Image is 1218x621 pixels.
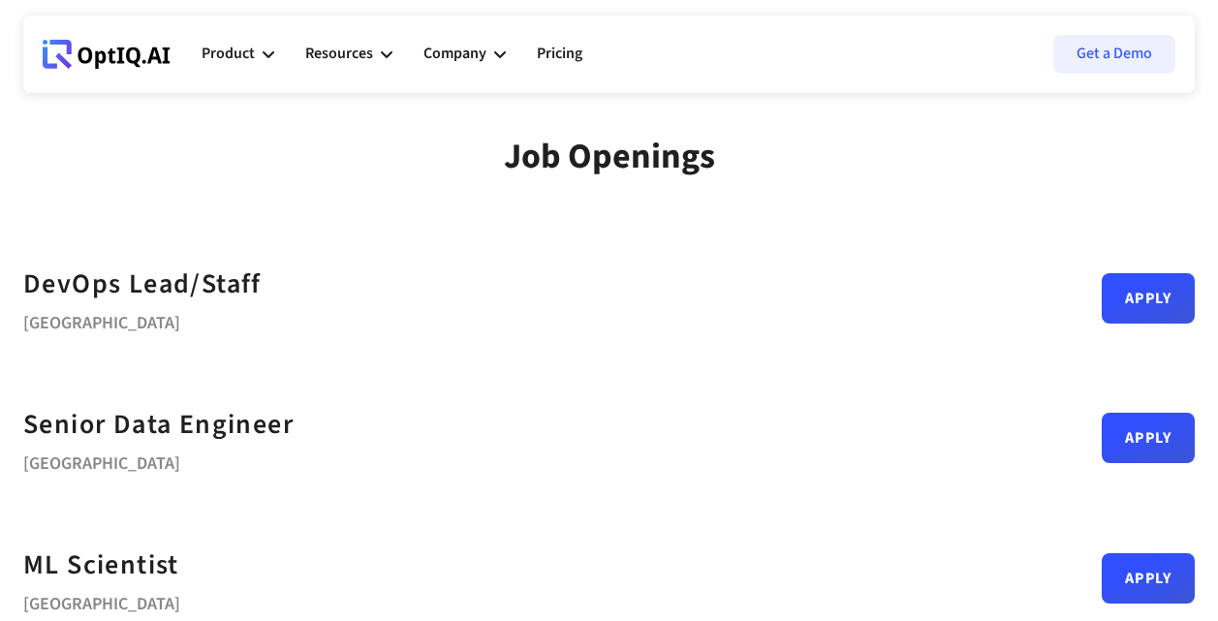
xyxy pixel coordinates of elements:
[43,25,171,83] a: Webflow Homepage
[23,447,294,474] div: [GEOGRAPHIC_DATA]
[1102,413,1195,463] a: Apply
[202,41,255,67] div: Product
[23,543,179,587] a: ML Scientist
[23,306,262,333] div: [GEOGRAPHIC_DATA]
[423,25,506,83] div: Company
[202,25,274,83] div: Product
[1102,553,1195,604] a: Apply
[423,41,486,67] div: Company
[305,41,373,67] div: Resources
[43,68,44,69] div: Webflow Homepage
[1053,35,1175,74] a: Get a Demo
[23,403,294,447] a: Senior Data Engineer
[305,25,392,83] div: Resources
[504,136,715,177] div: Job Openings
[1102,273,1195,324] a: Apply
[537,25,582,83] a: Pricing
[23,587,180,614] div: [GEOGRAPHIC_DATA]
[23,263,262,306] a: DevOps Lead/Staff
